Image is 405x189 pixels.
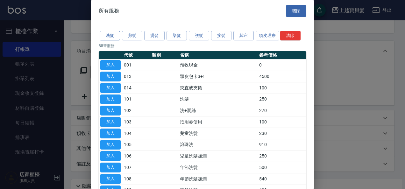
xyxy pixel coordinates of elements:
[258,51,306,59] th: 參考價格
[122,116,150,128] td: 103
[100,72,121,81] button: 加入
[258,116,306,128] td: 100
[258,139,306,150] td: 910
[122,150,150,162] td: 106
[258,105,306,116] td: 270
[178,94,258,105] td: 洗髮
[122,59,150,71] td: 001
[178,173,258,185] td: 年節洗髮加潤
[167,31,187,41] button: 染髮
[100,94,121,104] button: 加入
[178,82,258,94] td: 夾直或夾捲
[144,31,165,41] button: 燙髮
[258,94,306,105] td: 250
[122,51,150,59] th: 代號
[100,151,121,161] button: 加入
[178,128,258,139] td: 兒童洗髮
[100,163,121,172] button: 加入
[258,82,306,94] td: 100
[258,150,306,162] td: 250
[178,59,258,71] td: 預收現金
[150,51,178,59] th: 類別
[122,173,150,185] td: 108
[100,31,120,41] button: 洗髮
[178,139,258,150] td: 滾珠洗
[211,31,231,41] button: 接髮
[178,105,258,116] td: 洗+潤絲
[258,59,306,71] td: 0
[122,128,150,139] td: 104
[100,83,121,93] button: 加入
[178,51,258,59] th: 名稱
[178,71,258,82] td: 頭皮包卡3+1
[189,31,209,41] button: 護髮
[122,105,150,116] td: 102
[99,43,306,49] p: 88 筆服務
[258,71,306,82] td: 4500
[100,60,121,70] button: 加入
[100,129,121,138] button: 加入
[122,94,150,105] td: 101
[122,139,150,150] td: 105
[122,31,142,41] button: 剪髮
[178,150,258,162] td: 兒童洗髮加潤
[178,116,258,128] td: 抵用券使用
[178,162,258,173] td: 年節洗髮
[100,140,121,150] button: 加入
[258,128,306,139] td: 230
[100,174,121,184] button: 加入
[258,173,306,185] td: 540
[122,82,150,94] td: 014
[122,71,150,82] td: 013
[286,5,306,17] button: 關閉
[233,31,254,41] button: 其它
[258,162,306,173] td: 500
[280,31,301,41] button: 清除
[99,8,119,14] span: 所有服務
[122,162,150,173] td: 107
[256,31,279,41] button: 頭皮理療
[100,106,121,115] button: 加入
[100,117,121,127] button: 加入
